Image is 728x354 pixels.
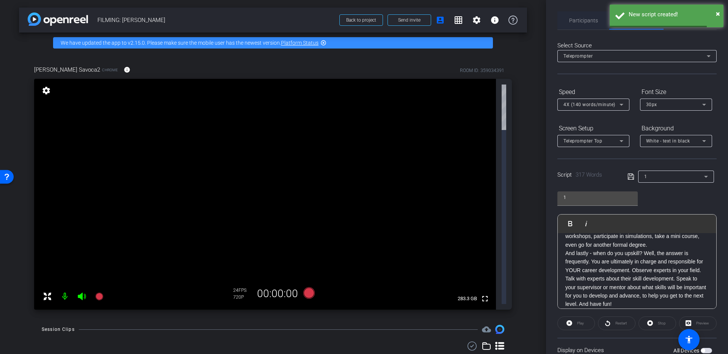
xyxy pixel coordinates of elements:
[480,294,490,303] mat-icon: fullscreen
[238,288,246,293] span: FPS
[320,40,326,46] mat-icon: highlight_off
[339,14,383,26] button: Back to project
[252,287,303,300] div: 00:00:00
[455,294,480,303] span: 283.3 GB
[644,174,647,179] span: 1
[579,216,593,231] button: Italic (⌘I)
[42,326,75,333] div: Session Clips
[640,122,712,135] div: Background
[569,18,598,23] span: Participants
[233,287,252,293] div: 24
[646,102,657,107] span: 30px
[388,14,431,26] button: Send invite
[684,335,693,344] mat-icon: accessibility
[557,86,629,99] div: Speed
[28,13,88,26] img: app-logo
[563,216,577,231] button: Bold (⌘B)
[563,102,615,107] span: 4X (140 words/minute)
[482,325,491,334] mat-icon: cloud_upload
[346,17,376,23] span: Back to project
[472,16,481,25] mat-icon: settings
[97,13,335,28] span: FILMING: [PERSON_NAME]
[557,171,617,179] div: Script
[646,138,690,144] span: White - text in black
[629,10,718,19] div: New script created!
[563,193,632,202] input: Title
[233,294,252,300] div: 720P
[482,325,491,334] span: Destinations for your clips
[490,16,499,25] mat-icon: info
[454,16,463,25] mat-icon: grid_on
[563,53,593,59] span: Teleprompter
[398,17,420,23] span: Send invite
[716,9,720,18] span: ×
[41,86,52,95] mat-icon: settings
[53,37,493,49] div: We have updated the app to v2.15.0. Please make sure the mobile user has the newest version.
[124,66,130,73] mat-icon: info
[557,122,629,135] div: Screen Setup
[460,67,504,74] div: ROOM ID: 359034391
[563,138,602,144] span: Teleprompter Top
[640,86,712,99] div: Font Size
[495,325,504,334] img: Session clips
[716,8,720,19] button: Close
[281,40,318,46] a: Platform Status
[34,66,100,74] span: [PERSON_NAME] Savoca2
[102,67,118,73] span: Chrome
[565,249,709,309] p: And lastly - when do you upskill? Well, the answer is frequently. You are ultimately in charge an...
[557,41,717,50] div: Select Source
[436,16,445,25] mat-icon: account_box
[576,171,602,178] span: 317 Words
